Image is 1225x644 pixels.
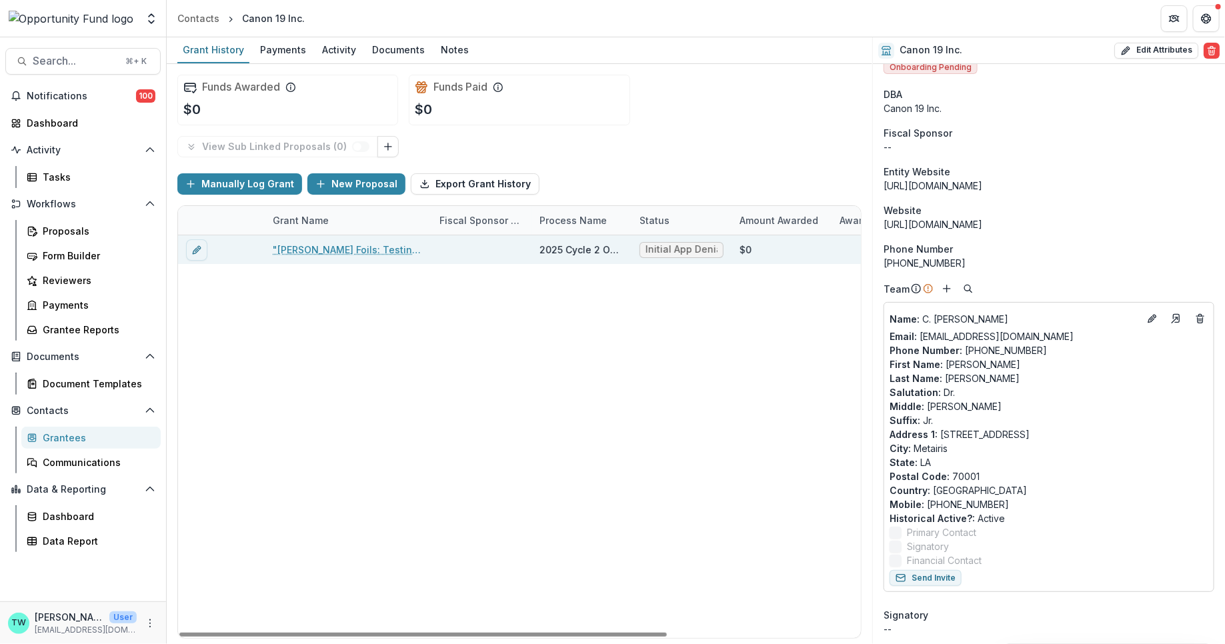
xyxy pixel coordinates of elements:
[1161,5,1188,32] button: Partners
[43,298,150,312] div: Payments
[27,484,139,495] span: Data & Reporting
[109,611,137,623] p: User
[740,243,752,257] div: $0
[35,624,137,636] p: [EMAIL_ADDRESS][DOMAIN_NAME]
[890,401,924,412] span: Middle :
[531,206,632,235] div: Process Name
[202,141,352,153] p: View Sub Linked Proposals ( 0 )
[11,619,26,627] div: Ti Wilhelm
[960,281,976,297] button: Search
[435,40,474,59] div: Notes
[21,373,161,395] a: Document Templates
[255,37,311,63] a: Payments
[890,357,1208,371] p: [PERSON_NAME]
[832,213,913,227] div: Awarded Date
[890,373,942,384] span: Last Name :
[27,405,139,417] span: Contacts
[890,313,920,325] span: Name :
[177,11,219,25] div: Contacts
[27,145,139,156] span: Activity
[884,219,982,230] a: [URL][DOMAIN_NAME]
[43,170,150,184] div: Tasks
[27,116,150,130] div: Dashboard
[890,471,950,482] span: Postal Code :
[884,608,928,622] span: Signatory
[632,213,678,227] div: Status
[411,173,539,195] button: Export Grant History
[884,256,1214,270] div: [PHONE_NUMBER]
[890,345,962,356] span: Phone Number :
[142,615,158,631] button: More
[539,243,624,257] div: 2025 Cycle 2 Online
[177,40,249,59] div: Grant History
[1144,311,1160,327] button: Edit
[136,89,155,103] span: 100
[890,312,1139,326] a: Name: C. [PERSON_NAME]
[21,166,161,188] a: Tasks
[43,273,150,287] div: Reviewers
[1193,5,1220,32] button: Get Help
[242,11,305,25] div: Canon 19 Inc.
[377,136,399,157] button: Link Grants
[5,479,161,500] button: Open Data & Reporting
[890,483,1208,497] p: [GEOGRAPHIC_DATA]
[433,81,487,93] h2: Funds Paid
[884,179,1214,193] div: [URL][DOMAIN_NAME]
[431,206,531,235] div: Fiscal Sponsor Name
[732,206,832,235] div: Amount Awarded
[890,415,920,426] span: Suffix :
[5,193,161,215] button: Open Workflows
[884,242,953,256] span: Phone Number
[5,112,161,134] a: Dashboard
[890,427,1208,441] p: [STREET_ADDRESS]
[265,206,431,235] div: Grant Name
[273,243,423,257] a: "[PERSON_NAME] Foils: Testing and Touting a Legacy on 'Hard Times'"
[21,245,161,267] a: Form Builder
[43,431,150,445] div: Grantees
[21,220,161,242] a: Proposals
[900,45,962,56] h2: Canon 19 Inc.
[5,346,161,367] button: Open Documents
[43,455,150,469] div: Communications
[632,206,732,235] div: Status
[27,91,136,102] span: Notifications
[890,513,975,524] span: Historical Active? :
[431,213,531,227] div: Fiscal Sponsor Name
[890,570,962,586] button: Send Invite
[186,239,207,261] button: edit
[890,485,930,496] span: Country :
[890,312,1139,326] p: C. [PERSON_NAME]
[890,385,1208,399] p: Dr.
[265,213,337,227] div: Grant Name
[43,377,150,391] div: Document Templates
[177,173,302,195] button: Manually Log Grant
[317,40,361,59] div: Activity
[890,331,917,342] span: Email:
[415,99,432,119] p: $0
[21,269,161,291] a: Reviewers
[884,165,950,179] span: Entity Website
[21,530,161,552] a: Data Report
[1192,311,1208,327] button: Deletes
[531,213,615,227] div: Process Name
[884,87,902,101] span: DBA
[890,359,943,370] span: First Name :
[21,451,161,473] a: Communications
[884,622,1214,636] div: --
[172,9,310,28] nav: breadcrumb
[732,213,826,227] div: Amount Awarded
[27,199,139,210] span: Workflows
[435,37,474,63] a: Notes
[890,499,924,510] span: Mobile :
[939,281,955,297] button: Add
[35,610,104,624] p: [PERSON_NAME]
[907,539,949,553] span: Signatory
[202,81,280,93] h2: Funds Awarded
[884,282,910,296] p: Team
[890,343,1208,357] p: [PHONE_NUMBER]
[177,37,249,63] a: Grant History
[1204,43,1220,59] button: Delete
[832,206,932,235] div: Awarded Date
[21,294,161,316] a: Payments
